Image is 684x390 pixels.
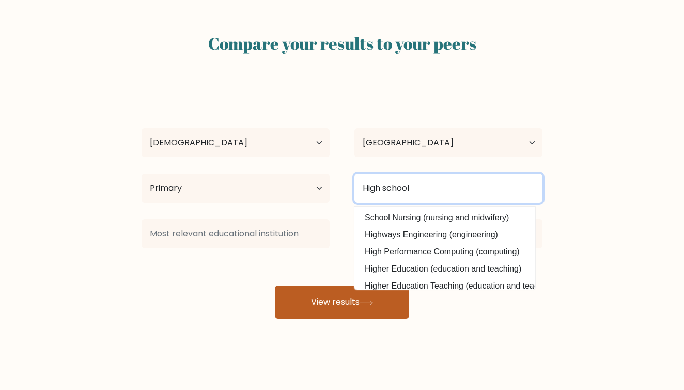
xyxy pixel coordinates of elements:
[354,174,542,203] input: What did you study?
[357,227,533,243] option: Highways Engineering (engineering)
[275,286,409,319] button: View results
[357,209,533,226] option: School Nursing (nursing and midwifery)
[357,278,533,294] option: Higher Education Teaching (education and teaching)
[357,261,533,277] option: Higher Education (education and teaching)
[54,34,630,53] h2: Compare your results to your peers
[142,219,330,248] input: Most relevant educational institution
[357,244,533,260] option: High Performance Computing (computing)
